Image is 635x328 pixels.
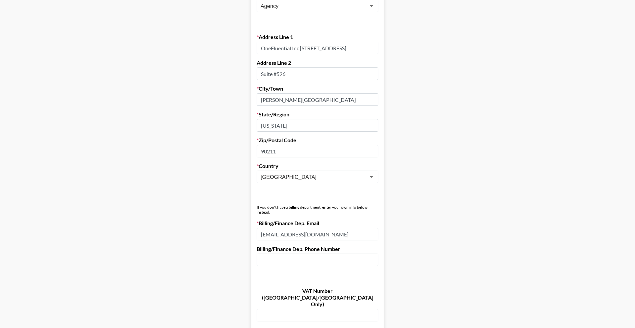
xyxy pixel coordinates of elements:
[257,111,378,118] label: State/Region
[257,205,378,215] div: If you don't have a billing department, enter your own info below instead.
[257,163,378,169] label: Country
[257,34,378,40] label: Address Line 1
[367,172,376,182] button: Open
[257,85,378,92] label: City/Town
[257,137,378,143] label: Zip/Postal Code
[257,288,378,307] label: VAT Number ([GEOGRAPHIC_DATA]/[GEOGRAPHIC_DATA] Only)
[257,246,378,252] label: Billing/Finance Dep. Phone Number
[257,220,378,226] label: Billing/Finance Dep. Email
[257,60,378,66] label: Address Line 2
[367,1,376,11] button: Open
